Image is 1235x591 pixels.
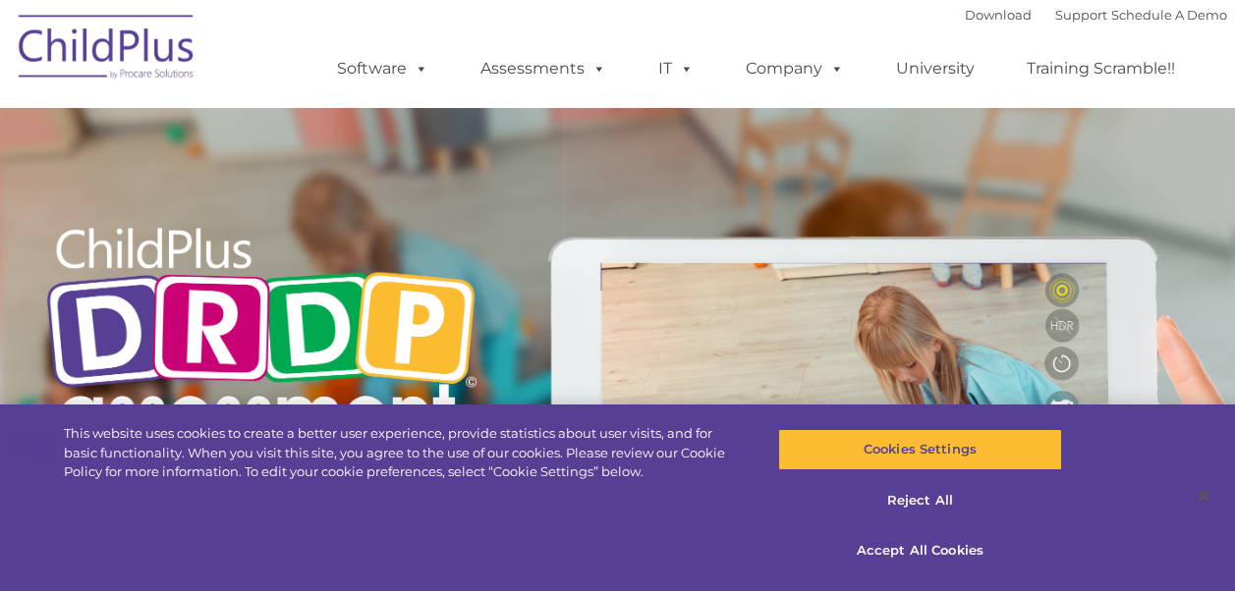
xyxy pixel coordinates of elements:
[778,480,1062,521] button: Reject All
[778,429,1062,470] button: Cookies Settings
[317,49,448,88] a: Software
[778,530,1062,571] button: Accept All Cookies
[64,424,741,482] div: This website uses cookies to create a better user experience, provide statistics about user visit...
[1111,7,1227,23] a: Schedule A Demo
[1055,7,1107,23] a: Support
[461,49,626,88] a: Assessments
[726,49,864,88] a: Company
[965,7,1227,23] font: |
[876,49,994,88] a: University
[9,1,205,99] img: ChildPlus by Procare Solutions
[1007,49,1195,88] a: Training Scramble!!
[38,201,484,472] img: Copyright - DRDP Logo Light
[1182,474,1225,517] button: Close
[639,49,713,88] a: IT
[965,7,1032,23] a: Download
